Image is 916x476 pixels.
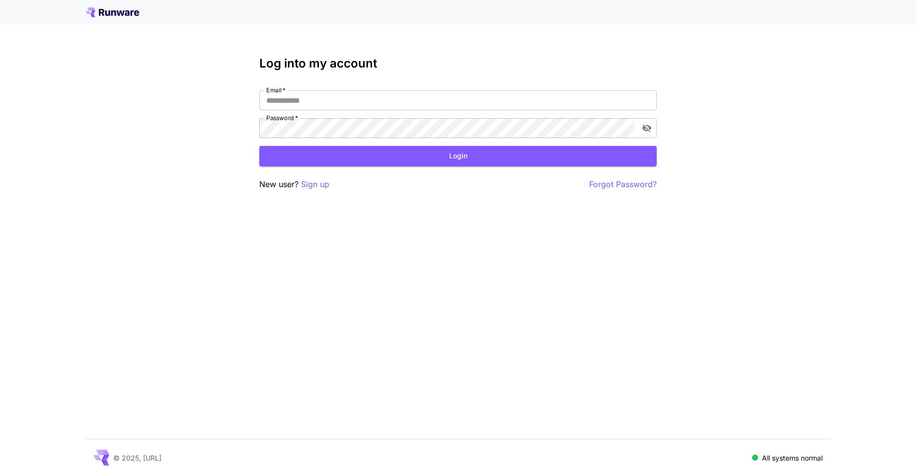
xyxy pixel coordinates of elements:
[301,178,329,191] button: Sign up
[266,114,298,122] label: Password
[259,57,657,70] h3: Log into my account
[266,86,286,94] label: Email
[259,146,657,166] button: Login
[638,119,656,137] button: toggle password visibility
[762,453,823,463] p: All systems normal
[589,178,657,191] button: Forgot Password?
[113,453,161,463] p: © 2025, [URL]
[259,178,329,191] p: New user?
